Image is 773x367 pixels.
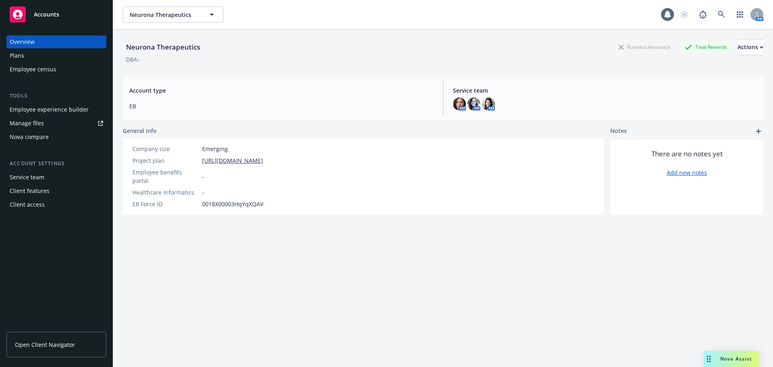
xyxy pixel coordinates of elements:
[6,198,106,211] a: Client access
[720,355,752,362] span: Nova Assist
[34,11,59,18] span: Accounts
[6,160,106,168] div: Account settings
[123,42,203,52] div: Neurona Therapeutics
[6,3,106,26] a: Accounts
[6,49,106,62] a: Plans
[6,131,106,143] a: Nova compare
[6,103,106,116] a: Employee experience builder
[132,188,199,197] div: Healthcare Informatics
[10,171,44,184] div: Service team
[10,185,50,197] div: Client features
[704,351,759,367] button: Nova Assist
[453,86,757,95] span: Service team
[6,35,106,48] a: Overview
[732,6,748,23] a: Switch app
[129,86,433,95] span: Account type
[754,126,763,136] a: add
[15,340,75,349] span: Open Client Navigator
[713,6,730,23] a: Search
[615,42,674,52] div: Business Insurance
[132,145,199,153] div: Company size
[10,63,56,76] div: Employee census
[123,126,157,135] span: General info
[6,117,106,130] a: Manage files
[132,200,199,208] div: EB Force ID
[10,117,44,130] div: Manage files
[704,351,714,367] div: Drag to move
[6,171,106,184] a: Service team
[6,63,106,76] a: Employee census
[202,145,228,153] span: Emerging
[202,200,263,208] span: 0018X00003HqYqXQAV
[738,39,763,55] button: Actions
[6,185,106,197] a: Client features
[132,156,199,165] div: Project plan
[129,102,433,110] span: EB
[132,168,199,185] div: Employee benefits portal
[6,92,106,100] div: Tools
[130,10,199,19] span: Neurona Therapeutics
[695,6,711,23] a: Report a Bug
[10,198,45,211] div: Client access
[467,97,480,110] img: photo
[10,131,49,143] div: Nova compare
[202,172,204,181] span: -
[676,6,692,23] a: Start snowing
[123,6,223,23] button: Neurona Therapeutics
[610,126,627,136] span: Notes
[202,156,263,165] a: [URL][DOMAIN_NAME]
[10,103,89,116] div: Employee experience builder
[453,97,466,110] img: photo
[126,55,141,64] div: DBA: -
[10,49,24,62] div: Plans
[482,97,495,110] img: photo
[681,42,731,52] div: Total Rewards
[202,188,204,197] span: -
[667,168,707,177] a: Add new notes
[10,35,35,48] div: Overview
[651,149,723,159] span: There are no notes yet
